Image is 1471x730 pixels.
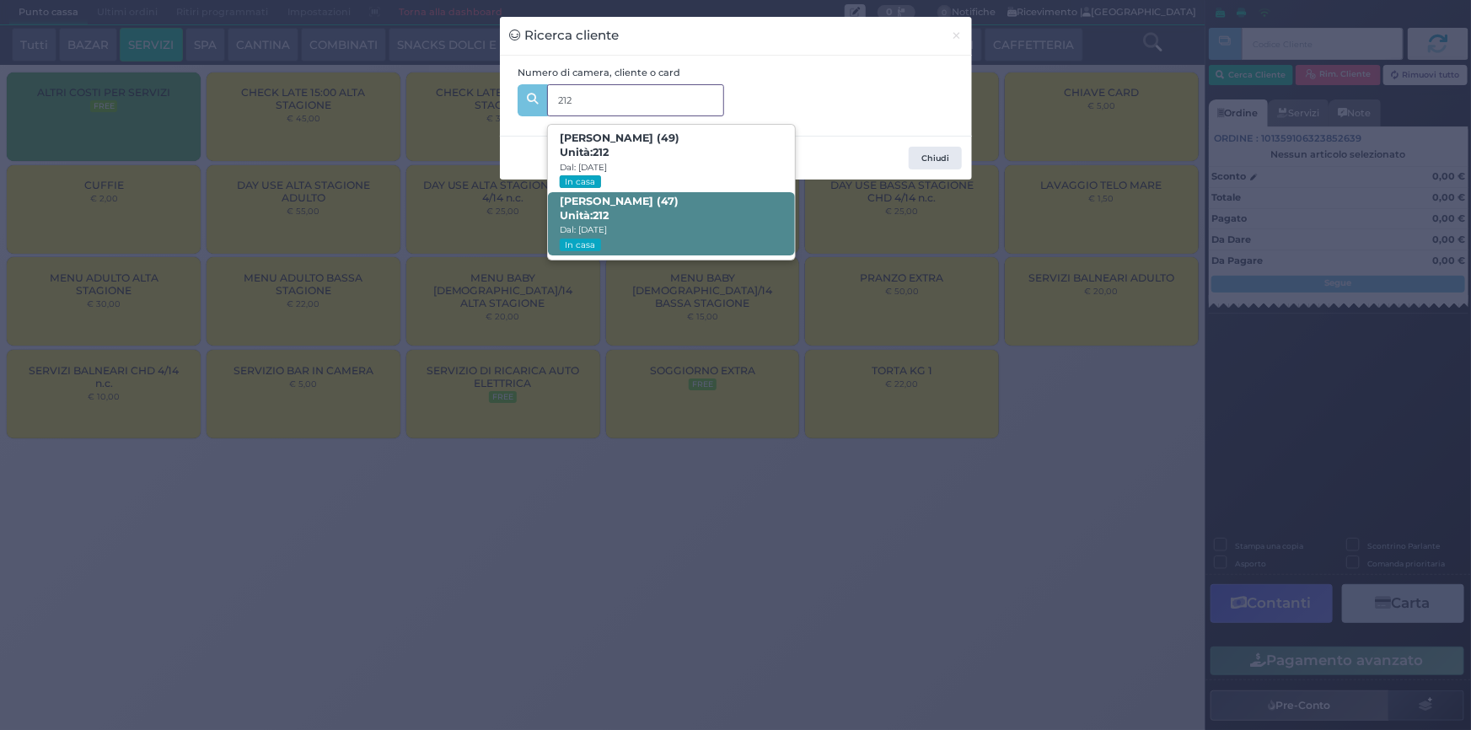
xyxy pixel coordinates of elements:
[560,162,607,173] small: Dal: [DATE]
[560,146,609,160] span: Unità:
[560,209,609,223] span: Unità:
[560,175,601,188] small: In casa
[593,146,609,158] strong: 212
[560,132,679,158] b: [PERSON_NAME] (49)
[560,195,679,222] b: [PERSON_NAME] (47)
[942,17,971,55] button: Chiudi
[951,26,962,45] span: ×
[909,147,962,170] button: Chiudi
[518,66,680,80] label: Numero di camera, cliente o card
[547,84,724,116] input: Es. 'Mario Rossi', '220' o '108123234234'
[560,239,601,251] small: In casa
[509,26,620,46] h3: Ricerca cliente
[560,224,607,235] small: Dal: [DATE]
[593,209,609,222] strong: 212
